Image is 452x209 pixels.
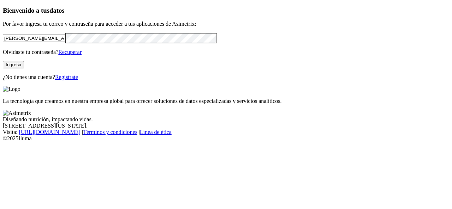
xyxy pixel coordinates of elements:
h3: Bienvenido a tus [3,7,449,14]
a: Términos y condiciones [83,129,137,135]
img: Logo [3,86,20,92]
p: La tecnología que creamos en nuestra empresa global para ofrecer soluciones de datos especializad... [3,98,449,104]
div: © 2025 Iluma [3,135,449,142]
input: Tu correo [3,35,65,42]
img: Asimetrix [3,110,31,116]
p: ¿No tienes una cuenta? [3,74,449,80]
p: Por favor ingresa tu correo y contraseña para acceder a tus aplicaciones de Asimetrix: [3,21,449,27]
p: Olvidaste tu contraseña? [3,49,449,55]
div: [STREET_ADDRESS][US_STATE]. [3,123,449,129]
span: datos [49,7,65,14]
div: Diseñando nutrición, impactando vidas. [3,116,449,123]
a: Recuperar [58,49,82,55]
a: Línea de ética [140,129,172,135]
button: Ingresa [3,61,24,68]
a: [URL][DOMAIN_NAME] [19,129,81,135]
a: Regístrate [55,74,78,80]
div: Visita : | | [3,129,449,135]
